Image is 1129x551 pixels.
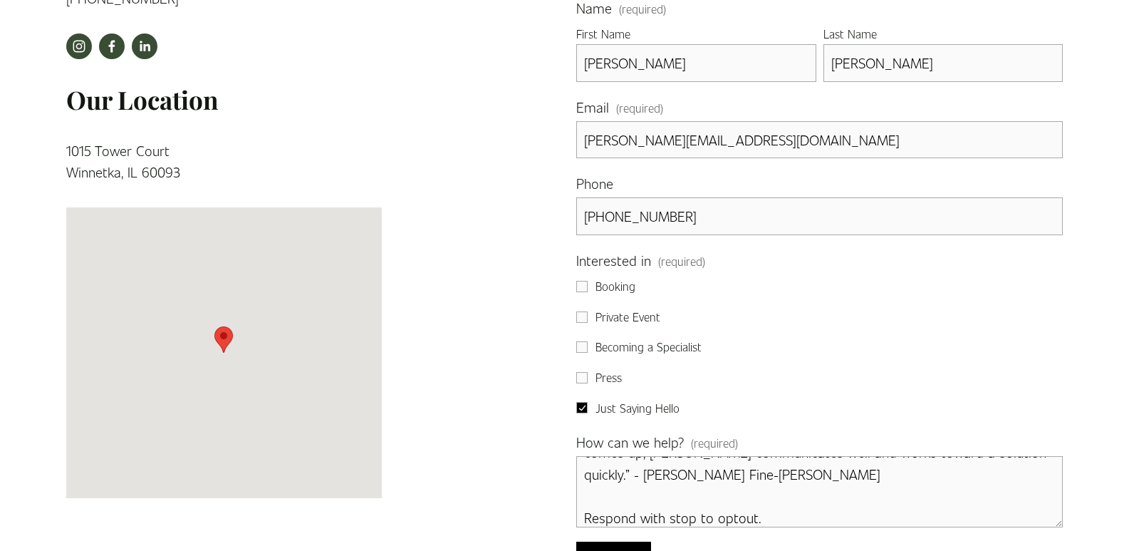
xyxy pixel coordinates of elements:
[691,434,738,453] span: (required)
[595,308,660,326] span: Private Event
[595,369,622,387] span: Press
[576,456,1063,527] textarea: I run a local business that handles all phases of repair and remodeling work, including both inte...
[576,281,588,292] input: Booking
[576,25,816,45] div: First Name
[576,311,588,323] input: Private Event
[658,252,705,271] span: (required)
[214,326,233,353] div: Sole + Luna Wellness 1015 Tower Court Winnetka, IL, 60093, United States
[132,34,157,59] a: LinkedIn
[576,96,609,118] span: Email
[619,4,666,15] span: (required)
[616,99,663,118] span: (required)
[576,372,588,383] input: Press
[66,34,92,59] a: instagram-unauth
[823,25,1063,45] div: Last Name
[66,83,383,117] h3: Our Location
[99,34,125,59] a: facebook-unauth
[595,338,702,356] span: Becoming a Specialist
[595,399,680,418] span: Just Saying Hello
[595,277,635,296] span: Booking
[576,341,588,353] input: Becoming a Specialist
[576,431,684,453] span: How can we help?
[576,172,613,195] span: Phone
[576,249,651,272] span: Interested in
[66,142,180,181] a: 1015 Tower CourtWinnetka, IL 60093
[576,402,588,413] input: Just Saying Hello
